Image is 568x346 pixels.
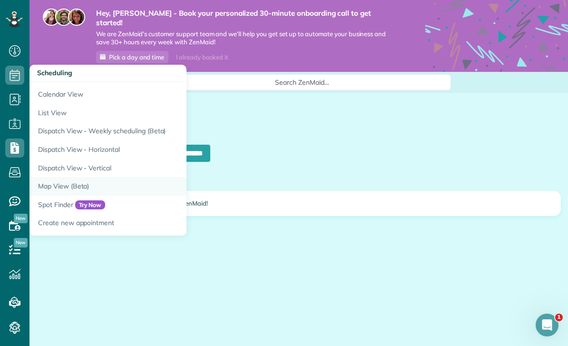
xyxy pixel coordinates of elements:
[536,314,558,336] iframe: Intercom live chat
[55,9,72,26] img: jorge-587dff0eeaa6aab1f244e6dc62b8924c3b6ad411094392a53c71c6c4a576187d.jpg
[29,104,267,122] a: List View
[37,69,72,77] span: Scheduling
[96,9,397,27] strong: Hey, [PERSON_NAME] - Book your personalized 30-minute onboarding call to get started!
[37,107,561,123] h1: Payrolls / Earnings
[37,191,560,216] div: Click run payroll to create your first payroll on ZenMaid!
[43,9,60,26] img: maria-72a9807cf96188c08ef61303f053569d2e2a8a1cde33d635c8a3ac13582a053d.jpg
[14,238,28,247] span: New
[96,30,397,46] span: We are ZenMaid’s customer support team and we’ll help you get set up to automate your business an...
[109,53,164,61] span: Pick a day and time
[29,122,267,140] a: Dispatch View - Weekly scheduling (Beta)
[29,196,267,214] a: Spot FinderTry Now
[14,214,28,223] span: New
[75,200,106,210] span: Try Now
[29,159,267,178] a: Dispatch View - Vertical
[29,140,267,159] a: Dispatch View - Horizontal
[96,51,168,63] a: Pick a day and time
[68,9,85,26] img: michelle-19f622bdf1676172e81f8f8fba1fb50e276960ebfe0243fe18214015130c80e4.jpg
[29,214,267,236] a: Create new appointment
[29,177,267,196] a: Map View (Beta)
[170,51,234,63] div: I already booked it
[555,314,563,321] span: 1
[29,82,267,104] a: Calendar View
